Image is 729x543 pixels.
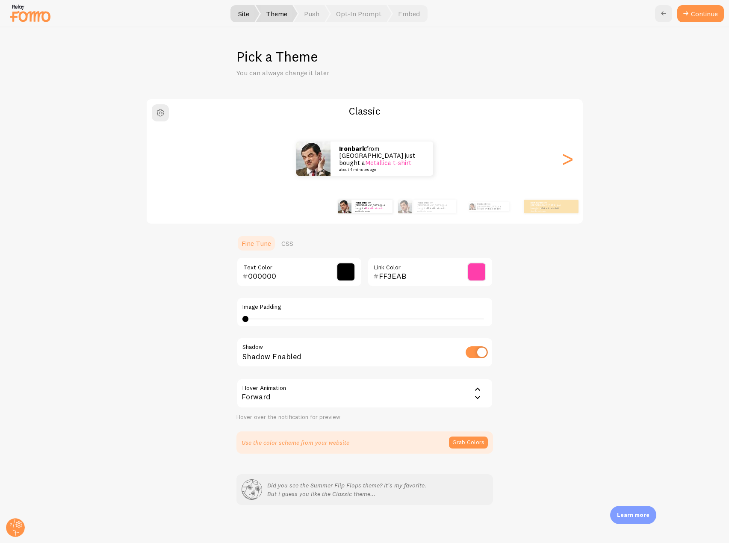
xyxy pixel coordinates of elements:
a: CSS [276,235,298,252]
p: from [GEOGRAPHIC_DATA] just bought a [531,201,565,212]
p: Did you see the Summer Flip Flops theme? It's my favorite. But i guess you like the Classic theme... [267,481,426,498]
h2: Classic [147,104,583,118]
a: Metallica t-shirt [365,207,384,210]
img: Fomo [398,200,412,213]
h1: Pick a Theme [236,48,493,65]
img: Fomo [296,142,331,176]
p: Use the color scheme from your website [242,438,349,447]
p: from [GEOGRAPHIC_DATA] just bought a [417,201,453,212]
a: Metallica t-shirt [486,207,500,210]
img: Fomo [469,203,475,210]
a: Metallica t-shirt [365,159,411,167]
img: Fomo [338,200,351,213]
div: Next slide [562,128,573,189]
div: Shadow Enabled [236,337,493,369]
div: Hover over the notification for preview [236,413,493,421]
small: about 4 minutes ago [531,210,564,212]
strong: Ironbark [531,201,541,204]
button: Grab Colors [449,437,488,449]
img: fomo-relay-logo-orange.svg [9,2,52,24]
strong: Ironbark [355,201,366,204]
p: from [GEOGRAPHIC_DATA] just bought a [339,145,425,172]
p: Learn more [617,511,649,519]
label: Image Padding [242,303,487,311]
small: about 4 minutes ago [355,210,388,212]
p: from [GEOGRAPHIC_DATA] just bought a [355,201,389,212]
strong: Ironbark [417,201,428,204]
div: Forward [236,378,493,408]
a: Fine Tune [236,235,276,252]
strong: Ironbark [339,145,366,153]
p: You can always change it later [236,68,442,78]
a: Metallica t-shirt [541,207,559,210]
div: Learn more [610,506,656,524]
a: Metallica t-shirt [427,207,446,210]
small: about 4 minutes ago [339,168,422,172]
small: about 4 minutes ago [417,210,452,212]
p: from [GEOGRAPHIC_DATA] just bought a [477,202,506,211]
strong: Ironbark [477,203,487,205]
